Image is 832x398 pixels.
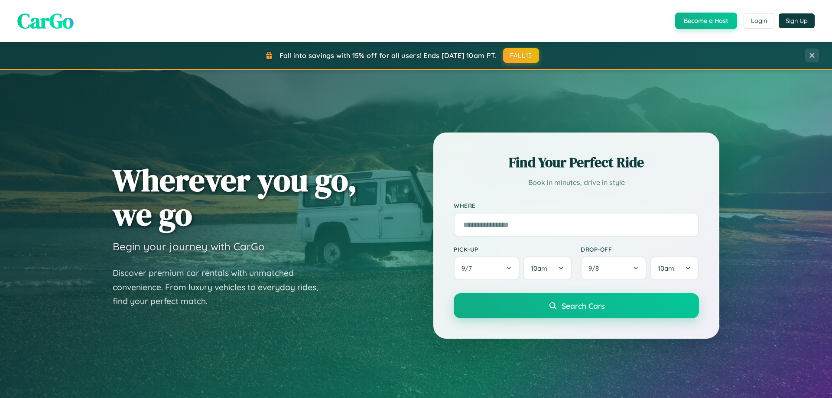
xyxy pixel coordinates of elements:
[523,256,572,280] button: 10am
[675,13,737,29] button: Become a Host
[113,266,329,308] p: Discover premium car rentals with unmatched convenience. From luxury vehicles to everyday rides, ...
[562,301,604,311] span: Search Cars
[744,13,774,29] button: Login
[581,246,699,253] label: Drop-off
[503,48,539,63] button: FALL15
[454,293,699,318] button: Search Cars
[454,256,520,280] button: 9/7
[531,264,547,272] span: 10am
[113,240,265,253] h3: Begin your journey with CarGo
[588,264,603,272] span: 9 / 8
[113,163,357,231] h1: Wherever you go, we go
[581,256,647,280] button: 9/8
[454,202,699,209] label: Where
[454,153,699,172] h2: Find Your Perfect Ride
[454,176,699,189] p: Book in minutes, drive in style
[650,256,699,280] button: 10am
[279,51,497,60] span: Fall into savings with 15% off for all users! Ends [DATE] 10am PT.
[658,264,674,272] span: 10am
[461,264,476,272] span: 9 / 7
[454,246,572,253] label: Pick-up
[17,6,74,35] span: CarGo
[779,13,815,28] button: Sign Up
